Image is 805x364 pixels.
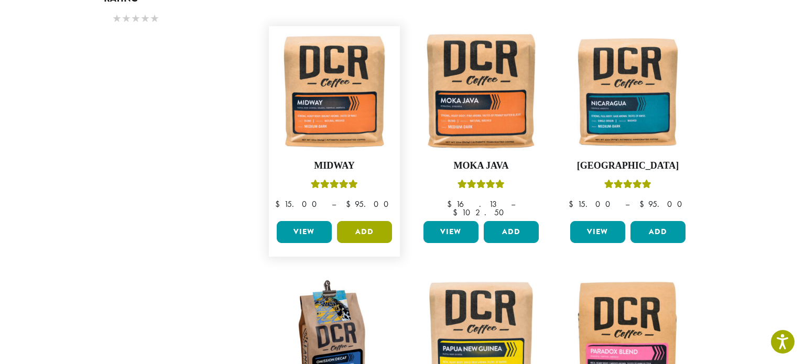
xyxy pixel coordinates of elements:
[511,198,515,209] span: –
[423,221,478,243] a: View
[150,11,159,26] span: ★
[104,7,230,31] div: Rating
[275,198,284,209] span: $
[604,178,651,194] div: Rated 5.00 out of 5
[274,31,395,152] img: Midway-12oz-300x300.jpg
[274,160,395,172] h4: Midway
[639,198,687,209] bdi: 95.00
[453,207,509,218] bdi: 102.50
[453,207,462,218] span: $
[568,31,688,152] img: Nicaragua-12oz-300x300.jpg
[639,198,648,209] span: $
[569,198,615,209] bdi: 15.00
[337,221,392,243] button: Add
[122,11,131,26] span: ★
[131,11,140,26] span: ★
[421,160,541,172] h4: Moka Java
[570,221,625,243] a: View
[274,31,395,217] a: MidwayRated 5.00 out of 5
[447,198,456,209] span: $
[112,11,122,26] span: ★
[484,221,539,243] button: Add
[625,198,629,209] span: –
[346,198,394,209] bdi: 95.00
[140,11,150,26] span: ★
[275,198,322,209] bdi: 15.00
[568,31,688,217] a: [GEOGRAPHIC_DATA]Rated 5.00 out of 5
[421,31,541,217] a: Moka JavaRated 5.00 out of 5
[277,221,332,243] a: View
[447,198,501,209] bdi: 16.13
[458,178,505,194] div: Rated 5.00 out of 5
[332,198,336,209] span: –
[346,198,355,209] span: $
[311,178,358,194] div: Rated 5.00 out of 5
[421,31,541,152] img: Moka-Java-12oz-300x300.jpg
[569,198,578,209] span: $
[630,221,686,243] button: Add
[568,160,688,172] h4: [GEOGRAPHIC_DATA]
